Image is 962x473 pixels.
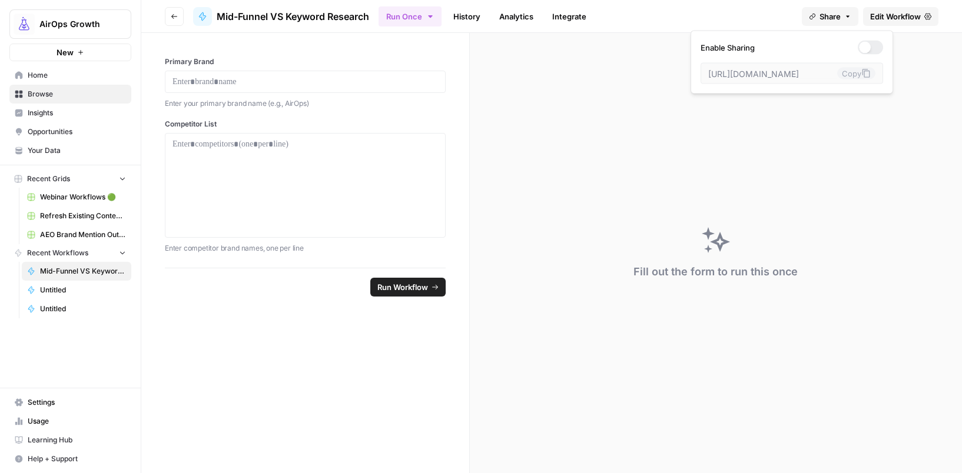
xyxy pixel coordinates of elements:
p: Enter competitor brand names, one per line [165,242,446,254]
a: Insights [9,104,131,122]
span: Learning Hub [28,435,126,445]
a: Edit Workflow [863,7,938,26]
label: Enable Sharing [701,41,883,55]
label: Primary Brand [165,56,446,67]
a: Webinar Workflows 🟢 [22,188,131,206]
button: Share [802,7,858,26]
span: Insights [28,108,126,118]
a: AEO Brand Mention Outreach [22,225,131,244]
a: Learning Hub [9,431,131,449]
button: Run Workflow [370,278,446,297]
a: Browse [9,85,131,104]
a: Integrate [545,7,593,26]
span: Usage [28,416,126,427]
span: Browse [28,89,126,99]
a: Home [9,66,131,85]
span: Run Workflow [377,281,428,293]
a: Mid-Funnel VS Keyword Research [22,262,131,281]
span: Help + Support [28,454,126,464]
button: Workspace: AirOps Growth [9,9,131,39]
span: Refresh Existing Content (1) [40,211,126,221]
a: Usage [9,412,131,431]
span: Share [820,11,841,22]
button: Recent Grids [9,170,131,188]
span: Recent Workflows [27,248,88,258]
a: Mid-Funnel VS Keyword Research [193,7,369,26]
span: AirOps Growth [39,18,111,30]
button: Help + Support [9,449,131,468]
a: History [446,7,487,26]
span: Webinar Workflows 🟢 [40,192,126,202]
button: Copy [837,68,875,79]
a: Refresh Existing Content (1) [22,206,131,225]
button: Recent Workflows [9,244,131,262]
span: Mid-Funnel VS Keyword Research [40,266,126,277]
span: Your Data [28,145,126,156]
span: Untitled [40,304,126,314]
a: Your Data [9,141,131,160]
div: Share [691,31,893,94]
span: AEO Brand Mention Outreach [40,229,126,240]
button: New [9,44,131,61]
a: Settings [9,393,131,412]
span: Mid-Funnel VS Keyword Research [217,9,369,24]
span: Recent Grids [27,174,70,184]
span: Settings [28,397,126,408]
span: New [57,46,74,58]
a: Opportunities [9,122,131,141]
div: Fill out the form to run this once [633,264,798,280]
span: Home [28,70,126,81]
a: Untitled [22,299,131,318]
label: Competitor List [165,119,446,129]
a: Analytics [492,7,540,26]
button: Run Once [379,6,442,26]
a: Untitled [22,281,131,299]
img: AirOps Growth Logo [14,14,35,35]
p: Enter your primary brand name (e.g., AirOps) [165,98,446,109]
span: Opportunities [28,126,126,137]
span: Untitled [40,285,126,295]
span: Edit Workflow [870,11,921,22]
